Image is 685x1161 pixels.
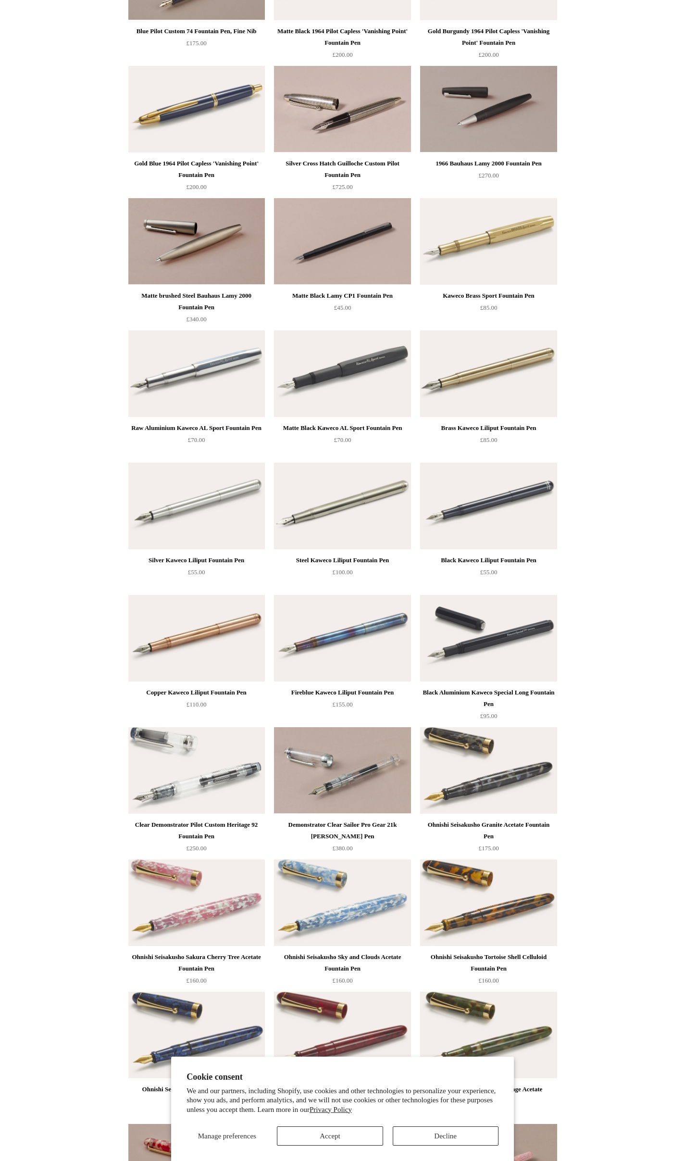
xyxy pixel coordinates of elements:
[420,951,557,991] a: Ohnishi Seisakusho Tortoise Shell Celluloid Fountain Pen £160.00
[393,1126,498,1146] button: Decline
[276,290,408,302] div: Matte Black Lamy CP1 Fountain Pen
[420,992,557,1078] img: Ohnishi Seisakusho Camouflage Acetate Fountain Pen
[131,422,262,434] div: Raw Aluminium Kaweco AL Sport Fountain Pen
[274,595,411,681] img: Fireblue Kaweco Liliput Fountain Pen
[276,555,408,566] div: Steel Kaweco Liliput Fountain Pen
[420,595,557,681] a: Black Aluminium Kaweco Special Long Fountain Pen Black Aluminium Kaweco Special Long Fountain Pen
[128,463,265,549] a: Silver Kaweco Liliput Fountain Pen Silver Kaweco Liliput Fountain Pen
[478,845,498,852] span: £175.00
[332,977,352,984] span: £160.00
[420,819,557,858] a: Ohnishi Seisakusho Granite Acetate Fountain Pen £175.00
[274,158,411,197] a: Silver Cross Hatch Guilloche Custom Pilot Fountain Pen £725.00
[131,687,262,698] div: Copper Kaweco Liliput Fountain Pen
[480,568,498,576] span: £55.00
[276,422,408,434] div: Matte Black Kaweco AL Sport Fountain Pen
[332,183,352,190] span: £725.00
[420,727,557,814] img: Ohnishi Seisakusho Granite Acetate Fountain Pen
[186,845,206,852] span: £250.00
[274,66,411,152] img: Silver Cross Hatch Guilloche Custom Pilot Fountain Pen
[128,422,265,462] a: Raw Aluminium Kaweco AL Sport Fountain Pen £70.00
[128,330,265,417] a: Raw Aluminium Kaweco AL Sport Fountain Pen Raw Aluminium Kaweco AL Sport Fountain Pen
[186,315,206,323] span: £340.00
[131,1084,262,1107] div: Ohnishi Seisakusho Blue Marble Acetate Fountain Pen
[480,712,498,719] span: £95.00
[423,422,554,434] div: Brass Kaweco Liliput Fountain Pen
[128,463,265,549] img: Silver Kaweco Liliput Fountain Pen
[274,25,411,65] a: Matte Black 1964 Pilot Capless 'Vanishing Point' Fountain Pen £200.00
[187,1086,498,1115] p: We and our partners, including Shopify, use cookies and other technologies to personalize your ex...
[128,595,265,681] img: Copper Kaweco Liliput Fountain Pen
[187,1126,267,1146] button: Manage preferences
[274,859,411,946] a: Ohnishi Seisakusho Sky and Clouds Acetate Fountain Pen Ohnishi Seisakusho Sky and Clouds Acetate ...
[420,158,557,197] a: 1966 Bauhaus Lamy 2000 Fountain Pen £270.00
[128,727,265,814] img: Clear Demonstrator Pilot Custom Heritage 92 Fountain Pen
[187,701,207,708] span: £110.00
[274,330,411,417] img: Matte Black Kaweco AL Sport Fountain Pen
[420,463,557,549] img: Black Kaweco Liliput Fountain Pen
[128,992,265,1078] img: Ohnishi Seisakusho Blue Marble Acetate Fountain Pen
[423,25,554,49] div: Gold Burgundy 1964 Pilot Capless 'Vanishing Point' Fountain Pen
[420,330,557,417] img: Brass Kaweco Liliput Fountain Pen
[423,158,554,169] div: 1966 Bauhaus Lamy 2000 Fountain Pen
[274,66,411,152] a: Silver Cross Hatch Guilloche Custom Pilot Fountain Pen Silver Cross Hatch Guilloche Custom Pilot ...
[420,859,557,946] img: Ohnishi Seisakusho Tortoise Shell Celluloid Fountain Pen
[310,1106,352,1113] a: Privacy Policy
[128,859,265,946] img: Ohnishi Seisakusho Sakura Cherry Tree Acetate Fountain Pen
[480,436,498,443] span: £85.00
[186,183,206,190] span: £200.00
[128,66,265,152] img: Gold Blue 1964 Pilot Capless 'Vanishing Point' Fountain Pen
[274,951,411,991] a: Ohnishi Seisakusho Sky and Clouds Acetate Fountain Pen £160.00
[131,25,262,37] div: Blue Pilot Custom 74 Fountain Pen, Fine Nib
[423,555,554,566] div: Black Kaweco Liliput Fountain Pen
[274,859,411,946] img: Ohnishi Seisakusho Sky and Clouds Acetate Fountain Pen
[131,555,262,566] div: Silver Kaweco Liliput Fountain Pen
[420,555,557,594] a: Black Kaweco Liliput Fountain Pen £55.00
[478,51,498,58] span: £200.00
[423,687,554,710] div: Black Aluminium Kaweco Special Long Fountain Pen
[128,198,265,285] img: Matte brushed Steel Bauhaus Lamy 2000 Fountain Pen
[332,51,352,58] span: £200.00
[274,992,411,1078] img: Ohnishi Seisakusho Red Marble Acetate Fountain Pen
[128,66,265,152] a: Gold Blue 1964 Pilot Capless 'Vanishing Point' Fountain Pen Gold Blue 1964 Pilot Capless 'Vanishi...
[188,436,205,443] span: £70.00
[274,290,411,329] a: Matte Black Lamy CP1 Fountain Pen £45.00
[420,198,557,285] a: Kaweco Brass Sport Fountain Pen Kaweco Brass Sport Fountain Pen
[128,290,265,329] a: Matte brushed Steel Bauhaus Lamy 2000 Fountain Pen £340.00
[332,568,352,576] span: £100.00
[128,992,265,1078] a: Ohnishi Seisakusho Blue Marble Acetate Fountain Pen Ohnishi Seisakusho Blue Marble Acetate Founta...
[334,436,351,443] span: £70.00
[274,330,411,417] a: Matte Black Kaweco AL Sport Fountain Pen Matte Black Kaweco AL Sport Fountain Pen
[131,158,262,181] div: Gold Blue 1964 Pilot Capless 'Vanishing Point' Fountain Pen
[420,198,557,285] img: Kaweco Brass Sport Fountain Pen
[334,304,351,311] span: £45.00
[128,819,265,858] a: Clear Demonstrator Pilot Custom Heritage 92 Fountain Pen £250.00
[420,25,557,65] a: Gold Burgundy 1964 Pilot Capless 'Vanishing Point' Fountain Pen £200.00
[420,859,557,946] a: Ohnishi Seisakusho Tortoise Shell Celluloid Fountain Pen Ohnishi Seisakusho Tortoise Shell Cellul...
[128,198,265,285] a: Matte brushed Steel Bauhaus Lamy 2000 Fountain Pen Matte brushed Steel Bauhaus Lamy 2000 Fountain...
[274,463,411,549] img: Steel Kaweco Liliput Fountain Pen
[420,330,557,417] a: Brass Kaweco Liliput Fountain Pen Brass Kaweco Liliput Fountain Pen
[128,25,265,65] a: Blue Pilot Custom 74 Fountain Pen, Fine Nib £175.00
[274,422,411,462] a: Matte Black Kaweco AL Sport Fountain Pen £70.00
[128,1084,265,1123] a: Ohnishi Seisakusho Blue Marble Acetate Fountain Pen £160.00
[480,304,498,311] span: £85.00
[131,819,262,842] div: Clear Demonstrator Pilot Custom Heritage 92 Fountain Pen
[420,66,557,152] a: 1966 Bauhaus Lamy 2000 Fountain Pen 1966 Bauhaus Lamy 2000 Fountain Pen
[420,727,557,814] a: Ohnishi Seisakusho Granite Acetate Fountain Pen Ohnishi Seisakusho Granite Acetate Fountain Pen
[420,463,557,549] a: Black Kaweco Liliput Fountain Pen Black Kaweco Liliput Fountain Pen
[274,727,411,814] img: Demonstrator Clear Sailor Pro Gear 21k MF Fountain Pen
[423,290,554,302] div: Kaweco Brass Sport Fountain Pen
[276,951,408,974] div: Ohnishi Seisakusho Sky and Clouds Acetate Fountain Pen
[187,1072,498,1082] h2: Cookie consent
[186,977,206,984] span: £160.00
[332,701,352,708] span: £155.00
[274,198,411,285] img: Matte Black Lamy CP1 Fountain Pen
[128,687,265,726] a: Copper Kaweco Liliput Fountain Pen £110.00
[478,172,498,179] span: £270.00
[274,992,411,1078] a: Ohnishi Seisakusho Red Marble Acetate Fountain Pen Ohnishi Seisakusho Red Marble Acetate Fountain...
[274,595,411,681] a: Fireblue Kaweco Liliput Fountain Pen Fireblue Kaweco Liliput Fountain Pen
[274,555,411,594] a: Steel Kaweco Liliput Fountain Pen £100.00
[128,158,265,197] a: Gold Blue 1964 Pilot Capless 'Vanishing Point' Fountain Pen £200.00
[274,727,411,814] a: Demonstrator Clear Sailor Pro Gear 21k MF Fountain Pen Demonstrator Clear Sailor Pro Gear 21k MF ...
[276,687,408,698] div: Fireblue Kaweco Liliput Fountain Pen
